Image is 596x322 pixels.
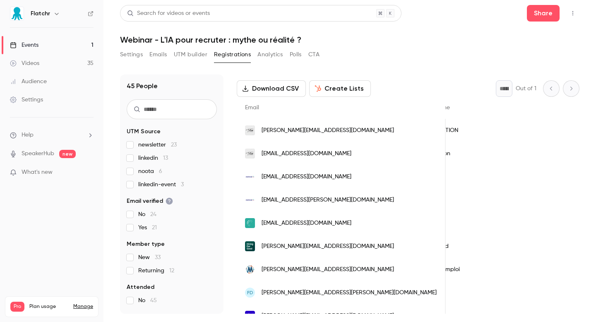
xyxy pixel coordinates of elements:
button: Share [527,5,560,22]
span: Yes [138,223,157,232]
span: newsletter [138,141,177,149]
span: Help [22,131,34,139]
div: Search for videos or events [127,9,210,18]
span: Email verified [127,197,173,205]
span: FD [247,289,253,296]
span: [PERSON_NAME][EMAIL_ADDRESS][DOMAIN_NAME] [262,265,394,274]
span: [EMAIL_ADDRESS][DOMAIN_NAME] [262,173,351,181]
span: Pro [10,302,24,312]
span: Returning [138,267,174,275]
a: Manage [73,303,93,310]
span: 13 [163,155,168,161]
button: Registrations [214,48,251,61]
span: linkedin [138,154,168,162]
span: Email [245,105,259,111]
img: matmut.fr [245,196,255,204]
span: noota [138,167,162,175]
div: Audience [10,77,47,86]
img: matmut.fr [245,173,255,181]
span: new [59,150,76,158]
button: Polls [290,48,302,61]
span: New [138,253,161,262]
div: Events [10,41,38,49]
span: Attended [127,283,154,291]
span: No [138,210,156,219]
span: linkedin-event [138,180,184,189]
button: Settings [120,48,143,61]
div: totem formation [399,142,574,165]
span: 45 [150,298,157,303]
img: hiringforgood.com [245,241,255,251]
a: SpeakerHub [22,149,54,158]
div: TOTEM FORMATION [399,119,574,142]
div: Matmut [399,188,574,211]
span: 24 [150,211,156,217]
img: totemformation.fr [245,149,255,159]
img: Flatchr [10,7,24,20]
span: [PERSON_NAME][EMAIL_ADDRESS][PERSON_NAME][DOMAIN_NAME] [262,288,437,297]
button: CTA [308,48,320,61]
iframe: Noticeable Trigger [84,169,94,176]
span: No [138,296,157,305]
span: Plan usage [29,303,68,310]
span: What's new [22,168,53,177]
span: 33 [155,255,161,260]
div: Toyota [399,281,574,304]
span: [PERSON_NAME][EMAIL_ADDRESS][DOMAIN_NAME] [262,312,394,320]
h6: Flatchr [31,10,50,18]
button: Emails [149,48,167,61]
img: mercato-emploi.com [245,264,255,274]
div: Videos [10,59,39,67]
span: [PERSON_NAME][EMAIL_ADDRESS][DOMAIN_NAME] [262,242,394,251]
button: Analytics [257,48,283,61]
span: 23 [171,142,177,148]
li: help-dropdown-opener [10,131,94,139]
div: Mercato de l’emploi [399,258,574,281]
h1: 45 People [127,81,158,91]
span: Member type [127,240,165,248]
span: Views [127,313,143,321]
div: matmut [399,165,574,188]
div: Hiring For Good [399,235,574,258]
span: 3 [181,182,184,187]
img: cadfrance.fr [245,218,255,228]
span: [EMAIL_ADDRESS][PERSON_NAME][DOMAIN_NAME] [262,196,394,204]
span: 6 [159,168,162,174]
h1: Webinar - L'IA pour recruter : mythe ou réalité ? [120,35,579,45]
img: totemformation.fr [245,125,255,135]
button: Create Lists [309,80,371,97]
span: [EMAIL_ADDRESS][DOMAIN_NAME] [262,219,351,228]
span: [EMAIL_ADDRESS][DOMAIN_NAME] [262,149,351,158]
span: [PERSON_NAME][EMAIL_ADDRESS][DOMAIN_NAME] [262,126,394,135]
p: Out of 1 [516,84,536,93]
button: Download CSV [237,80,306,97]
div: Settings [10,96,43,104]
span: 12 [169,268,174,274]
img: konecta.com [245,311,255,321]
span: UTM Source [127,127,161,136]
button: UTM builder [174,48,207,61]
span: 21 [152,225,157,231]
